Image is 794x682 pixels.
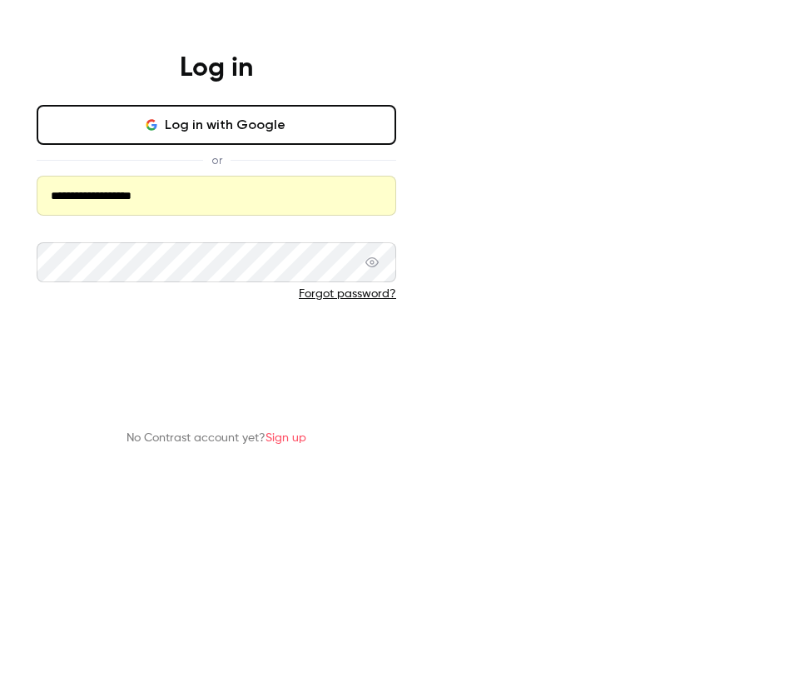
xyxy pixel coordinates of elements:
[265,432,306,444] a: Sign up
[203,152,231,169] span: or
[37,105,396,145] button: Log in with Google
[37,329,396,369] button: Log in
[127,430,306,447] p: No Contrast account yet?
[299,288,396,300] a: Forgot password?
[180,52,253,85] h4: Log in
